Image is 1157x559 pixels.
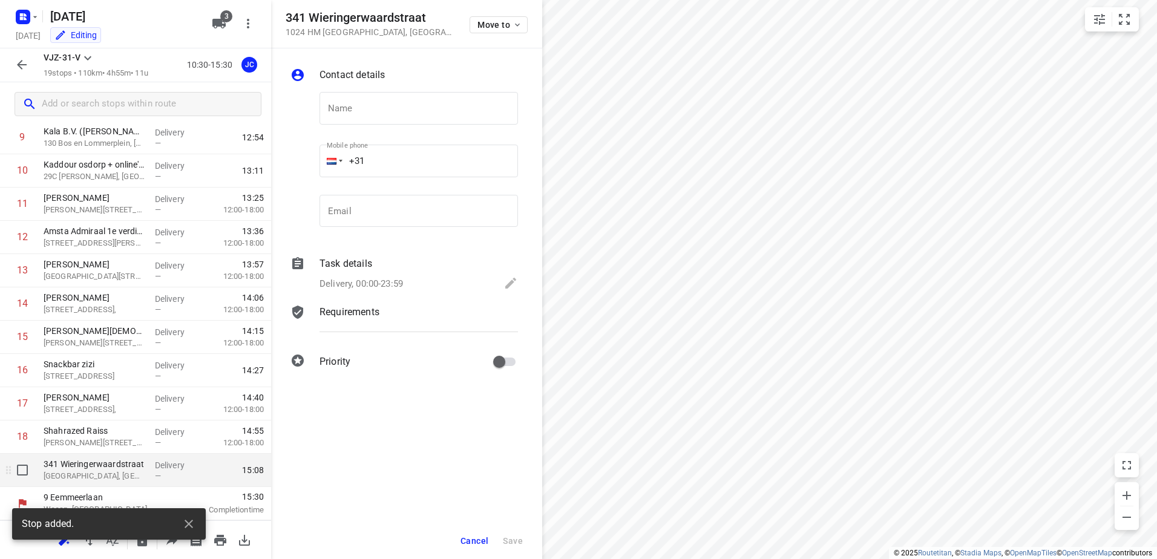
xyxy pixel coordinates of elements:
p: 32 Maritzstraat, Amsterdam [44,370,145,382]
p: Kaddour osdorp + online's ophalen [44,159,145,171]
span: — [155,205,161,214]
p: Delivery, 00:00-23:59 [320,277,403,291]
p: [STREET_ADDRESS], [44,304,145,316]
input: 1 (702) 123-4567 [320,145,518,177]
div: You are currently in edit mode. [54,29,97,41]
button: Fit zoom [1112,7,1136,31]
p: [PERSON_NAME] [44,391,145,404]
p: [GEOGRAPHIC_DATA], [GEOGRAPHIC_DATA] [44,470,145,482]
p: Delivery [155,326,200,338]
span: — [155,471,161,480]
span: — [155,272,161,281]
p: 12:00-18:00 [204,237,264,249]
p: [PERSON_NAME] [44,292,145,304]
span: — [155,371,161,381]
span: 15:08 [242,464,264,476]
p: 29C Martini van Geffenstraat, Amsterdam [44,171,145,183]
span: Print route [208,534,232,545]
div: 18 [17,431,28,442]
div: Task detailsDelivery, 00:00-23:59 [290,257,518,293]
div: JC [241,57,257,73]
p: Amsta Admiraal 1e verdieping [44,225,145,237]
p: Kala B.V. (Kaddour BOLO) 30 min van te voren bellen op 06 51704749 [44,125,145,137]
p: 12:00-18:00 [204,304,264,316]
span: 14:40 [242,391,264,404]
div: 15 [17,331,28,342]
p: [PERSON_NAME] [44,192,145,204]
p: 341 Wieringerwaardstraat [44,458,145,470]
p: Snackbar zizi [44,358,145,370]
p: 130 Bos en Lommerplein, Amsterdam [44,137,145,149]
button: Map settings [1087,7,1112,31]
span: 13:25 [242,192,264,204]
p: Delivery [155,126,200,139]
span: Cancel [461,536,488,546]
span: 13:57 [242,258,264,270]
div: 10 [17,165,28,176]
p: Task details [320,257,372,271]
p: Weesp, [GEOGRAPHIC_DATA] [44,503,169,515]
button: Move to [470,16,528,33]
p: Requirements [320,305,379,319]
p: Delivery [155,459,200,471]
p: [PERSON_NAME][STREET_ADDRESS], [44,337,145,349]
span: 3 [220,10,232,22]
p: Contact details [320,68,385,82]
div: Netherlands: + 31 [320,145,343,177]
button: More [236,11,260,36]
p: Delivery [155,359,200,371]
button: Cancel [456,530,493,552]
p: [PERSON_NAME] [44,258,145,270]
div: 11 [17,198,28,209]
p: 12:00-18:00 [204,204,264,216]
p: Delivery [155,160,200,172]
p: 19 stops • 110km • 4h55m • 11u [44,68,148,79]
span: — [155,438,161,447]
a: OpenStreetMap [1062,549,1112,557]
div: 9 [19,131,25,143]
p: Delivery [155,226,200,238]
p: 10:30-15:30 [187,59,237,71]
span: Download route [232,534,257,545]
h5: [DATE] [45,7,202,26]
span: Stop added. [22,517,74,531]
button: JC [237,53,261,77]
a: Routetitan [918,549,952,557]
p: 12:00-18:00 [204,404,264,416]
p: VJZ-31-V [44,51,80,64]
p: 12:00-18:00 [204,337,264,349]
p: Delivery [155,260,200,272]
p: Priority [320,355,350,369]
svg: Edit [503,276,518,290]
span: 12:54 [242,131,264,143]
p: [PERSON_NAME][STREET_ADDRESS], [44,437,145,449]
p: Vincent van Goghstraat 5C, [44,270,145,283]
div: 16 [17,364,28,376]
p: Delivery [155,293,200,305]
span: 14:15 [242,325,264,337]
div: 12 [17,231,28,243]
a: Stadia Maps [960,549,1001,557]
h5: 341 Wieringerwaardstraat [286,11,455,25]
div: Requirements [290,305,518,341]
h5: Project date [11,28,45,42]
span: — [155,172,161,181]
div: small contained button group [1085,7,1139,31]
span: 15:30 [184,491,264,503]
div: 13 [17,264,28,276]
div: 14 [17,298,28,309]
p: Completion time [184,504,264,516]
span: 14:27 [242,364,264,376]
span: Select [10,458,34,482]
span: Move to [477,20,522,30]
p: Admiraal de Ruijterweg 541, [44,237,145,249]
p: 12:00-18:00 [204,270,264,283]
p: [STREET_ADDRESS], [44,404,145,416]
p: Delivery [155,193,200,205]
span: Assigned to Jermaine C [237,59,261,70]
div: Contact details [290,68,518,85]
span: — [155,139,161,148]
input: Add or search stops within route [42,95,261,114]
span: — [155,405,161,414]
li: © 2025 , © , © © contributors [894,549,1152,557]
